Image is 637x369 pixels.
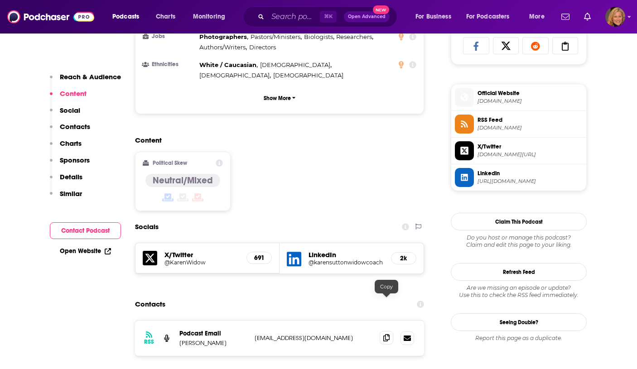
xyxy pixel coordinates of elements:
span: Biologists [304,33,333,40]
h3: Ethnicities [143,62,196,67]
a: RSS Feed[DOMAIN_NAME] [455,115,583,134]
h5: X/Twitter [164,250,239,259]
a: @KarenWidow [164,259,239,266]
div: Search podcasts, credits, & more... [251,6,406,27]
span: Directors [249,43,276,51]
span: Open Advanced [348,14,386,19]
span: Pastors/Ministers [251,33,300,40]
a: Show notifications dropdown [580,9,594,24]
span: Photographers [199,33,247,40]
p: Social [60,106,80,115]
span: app.kajabi.com [478,125,583,131]
h5: 691 [254,254,264,262]
span: [DEMOGRAPHIC_DATA] [199,72,270,79]
button: Social [50,106,80,123]
a: Share on Reddit [522,37,549,54]
button: Reach & Audience [50,72,121,89]
div: Copy [375,280,398,293]
a: Share on X/Twitter [493,37,519,54]
span: ⌘ K [320,11,337,23]
p: Contacts [60,122,90,131]
button: open menu [106,10,151,24]
a: Share on Facebook [463,37,489,54]
p: [EMAIL_ADDRESS][DOMAIN_NAME] [255,334,372,342]
span: , [251,32,302,42]
p: Similar [60,189,82,198]
span: , [260,60,332,70]
h5: LinkedIn [309,250,384,259]
h2: Political Skew [153,160,187,166]
button: open menu [460,10,523,24]
button: Charts [50,139,82,156]
span: karensutton.co.uk [478,98,583,105]
p: Charts [60,139,82,148]
span: RSS Feed [478,116,583,124]
p: Details [60,173,82,181]
h5: 2k [399,254,409,262]
a: Linkedin[URL][DOMAIN_NAME] [455,168,583,187]
span: Linkedin [478,169,583,177]
span: Researchers [336,33,372,40]
span: Official Website [478,89,583,97]
span: , [304,32,334,42]
span: White / Caucasian [199,61,256,68]
button: Claim This Podcast [451,213,587,230]
a: @karensuttonwidowcoach [309,259,384,266]
span: For Business [415,10,451,23]
div: Report this page as a duplicate. [451,335,587,342]
h4: Neutral/Mixed [153,175,213,186]
span: X/Twitter [478,143,583,151]
p: Sponsors [60,156,90,164]
button: open menu [187,10,237,24]
button: Contact Podcast [50,222,121,239]
span: Monitoring [193,10,225,23]
h2: Socials [135,218,159,235]
span: Podcasts [112,10,139,23]
span: More [529,10,545,23]
button: Show More [143,90,416,106]
a: Open Website [60,247,111,255]
h2: Content [135,136,417,144]
button: Content [50,89,87,106]
span: Authors/Writers [199,43,246,51]
button: Sponsors [50,156,90,173]
span: [DEMOGRAPHIC_DATA] [273,72,343,79]
p: [PERSON_NAME] [179,339,247,347]
a: X/Twitter[DOMAIN_NAME][URL] [455,141,583,160]
button: Refresh Feed [451,263,587,281]
div: Claim and edit this page to your liking. [451,234,587,249]
img: User Profile [605,7,625,27]
span: , [199,60,258,70]
button: Show profile menu [605,7,625,27]
input: Search podcasts, credits, & more... [268,10,320,24]
span: Do you host or manage this podcast? [451,234,587,241]
span: , [199,42,247,53]
span: Logged in as LauraHVM [605,7,625,27]
span: , [336,32,373,42]
span: twitter.com/KarenWidow [478,151,583,158]
span: , [199,70,271,81]
h3: Jobs [143,34,196,39]
button: Details [50,173,82,189]
p: Reach & Audience [60,72,121,81]
h2: Contacts [135,296,165,313]
button: Similar [50,189,82,206]
p: Podcast Email [179,330,247,337]
button: Contacts [50,122,90,139]
span: New [373,5,389,14]
p: Content [60,89,87,98]
img: Podchaser - Follow, Share and Rate Podcasts [7,8,94,25]
span: https://www.linkedin.com/in/karensuttonwidowcoach [478,178,583,185]
span: For Podcasters [466,10,510,23]
a: Show notifications dropdown [558,9,573,24]
a: Charts [150,10,181,24]
span: [DEMOGRAPHIC_DATA] [260,61,330,68]
h3: RSS [144,338,154,345]
a: Copy Link [552,37,579,54]
a: Seeing Double? [451,313,587,331]
button: open menu [409,10,463,24]
p: Show More [264,95,291,101]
